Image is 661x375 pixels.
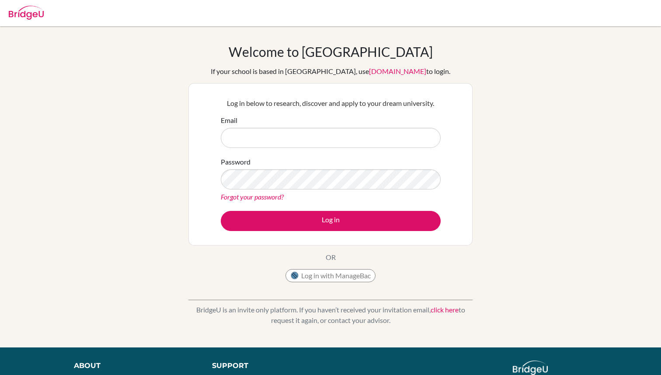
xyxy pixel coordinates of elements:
div: Support [212,361,321,371]
a: Forgot your password? [221,193,284,201]
p: BridgeU is an invite only platform. If you haven’t received your invitation email, to request it ... [188,305,473,326]
button: Log in with ManageBac [285,269,376,282]
img: Bridge-U [9,6,44,20]
div: About [74,361,192,371]
a: [DOMAIN_NAME] [369,67,426,75]
p: OR [326,252,336,263]
img: logo_white@2x-f4f0deed5e89b7ecb1c2cc34c3e3d731f90f0f143d5ea2071677605dd97b5244.png [513,361,548,375]
div: If your school is based in [GEOGRAPHIC_DATA], use to login. [211,66,450,77]
button: Log in [221,211,441,231]
a: click here [431,305,459,314]
p: Log in below to research, discover and apply to your dream university. [221,98,441,109]
label: Password [221,157,250,167]
h1: Welcome to [GEOGRAPHIC_DATA] [229,44,433,60]
label: Email [221,115,237,126]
